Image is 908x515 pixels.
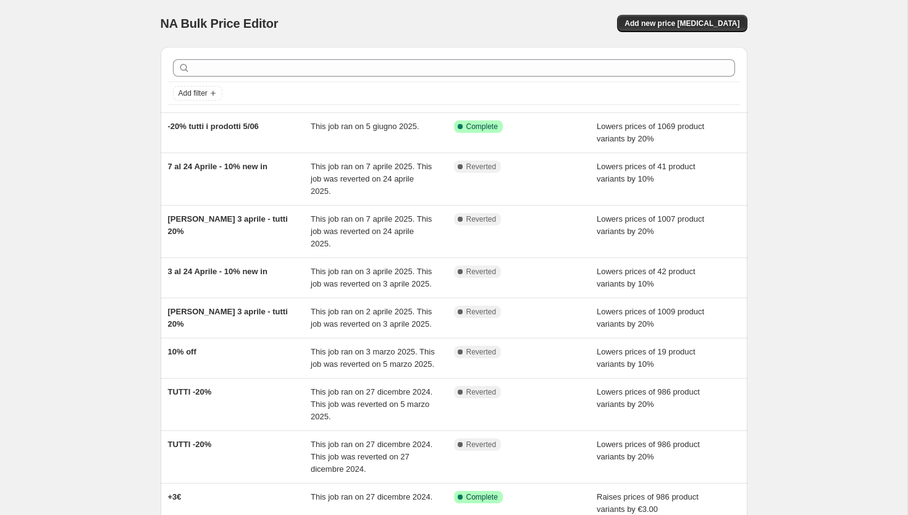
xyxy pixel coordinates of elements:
span: 7 al 24 Aprile - 10% new in [168,162,267,171]
span: Complete [466,492,498,502]
span: Reverted [466,307,497,317]
span: This job ran on 27 dicembre 2024. [311,492,432,501]
span: Add filter [179,88,208,98]
span: Add new price [MEDICAL_DATA] [624,19,739,28]
span: This job ran on 2 aprile 2025. This job was reverted on 3 aprile 2025. [311,307,432,329]
span: [PERSON_NAME] 3 aprile - tutti 20% [168,214,288,236]
span: +3€ [168,492,182,501]
span: [PERSON_NAME] 3 aprile - tutti 20% [168,307,288,329]
span: Complete [466,122,498,132]
span: TUTTI -20% [168,440,212,449]
button: Add filter [173,86,222,101]
span: Reverted [466,347,497,357]
span: This job ran on 7 aprile 2025. This job was reverted on 24 aprile 2025. [311,162,432,196]
span: Lowers prices of 19 product variants by 10% [597,347,696,369]
span: TUTTI -20% [168,387,212,396]
span: Lowers prices of 986 product variants by 20% [597,387,700,409]
span: Reverted [466,440,497,450]
span: Lowers prices of 1069 product variants by 20% [597,122,704,143]
span: Reverted [466,162,497,172]
span: Lowers prices of 1009 product variants by 20% [597,307,704,329]
span: Raises prices of 986 product variants by €3.00 [597,492,699,514]
span: Reverted [466,267,497,277]
span: Lowers prices of 1007 product variants by 20% [597,214,704,236]
span: 3 al 24 Aprile - 10% new in [168,267,267,276]
span: This job ran on 5 giugno 2025. [311,122,419,131]
span: Reverted [466,214,497,224]
button: Add new price [MEDICAL_DATA] [617,15,747,32]
span: This job ran on 7 aprile 2025. This job was reverted on 24 aprile 2025. [311,214,432,248]
span: This job ran on 27 dicembre 2024. This job was reverted on 27 dicembre 2024. [311,440,432,474]
span: -20% tutti i prodotti 5/06 [168,122,259,131]
span: Lowers prices of 986 product variants by 20% [597,440,700,461]
span: Lowers prices of 42 product variants by 10% [597,267,696,288]
span: This job ran on 27 dicembre 2024. This job was reverted on 5 marzo 2025. [311,387,432,421]
span: This job ran on 3 marzo 2025. This job was reverted on 5 marzo 2025. [311,347,435,369]
span: Reverted [466,387,497,397]
span: NA Bulk Price Editor [161,17,279,30]
span: Lowers prices of 41 product variants by 10% [597,162,696,183]
span: 10% off [168,347,196,356]
span: This job ran on 3 aprile 2025. This job was reverted on 3 aprile 2025. [311,267,432,288]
